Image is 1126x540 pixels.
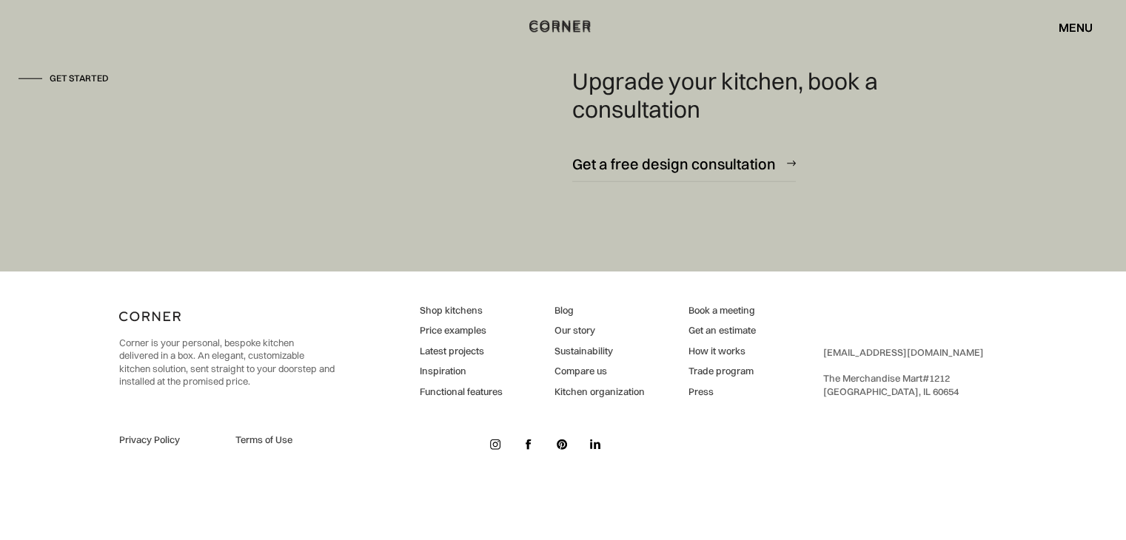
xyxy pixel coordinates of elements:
a: Get a free design consultation [572,146,796,182]
a: Shop kitchens [420,304,503,317]
h4: Upgrade your kitchen, book a consultation [572,67,936,124]
div: Get started [50,72,109,85]
a: Latest projects [420,345,503,358]
a: How it works [688,345,756,358]
a: Kitchen organization [554,385,644,399]
div: menu [1044,15,1093,40]
a: Book a meeting [688,304,756,317]
div: ‍ The Merchandise Mart #1212 ‍ [GEOGRAPHIC_DATA], IL 60654 [823,346,984,398]
a: Terms of Use [235,433,335,447]
a: Press [688,385,756,399]
a: Compare us [554,365,644,378]
a: Price examples [420,324,503,337]
a: [EMAIL_ADDRESS][DOMAIN_NAME] [823,346,984,358]
a: Functional features [420,385,503,399]
a: Get an estimate [688,324,756,337]
a: Inspiration [420,365,503,378]
div: menu [1059,21,1093,33]
a: Our story [554,324,644,337]
a: Sustainability [554,345,644,358]
div: Get a free design consultation [572,154,776,174]
a: Blog [554,304,644,317]
p: Corner is your personal, bespoke kitchen delivered in a box. An elegant, customizable kitchen sol... [119,337,335,388]
a: Privacy Policy [119,433,218,447]
a: home [523,18,604,37]
a: Trade program [688,365,756,378]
